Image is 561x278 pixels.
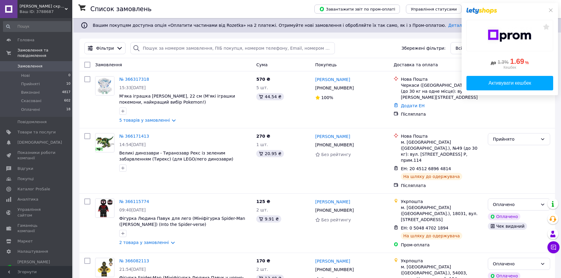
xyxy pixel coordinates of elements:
[315,133,350,139] a: [PERSON_NAME]
[93,23,475,28] span: Вашим покупцям доступна опція «Оплатити частинами від Rozetka» на 2 платежі. Отримуйте нові замов...
[97,199,113,217] img: Фото товару
[256,258,270,263] span: 170 ₴
[119,240,169,245] a: 2 товара у замовленні
[17,259,56,276] span: [PERSON_NAME] та рахунки
[401,45,445,51] span: Збережені фільтри:
[119,199,149,204] a: № 366115774
[256,208,268,212] span: 2 шт.
[17,150,56,161] span: Показники роботи компанії
[314,141,355,149] div: [PHONE_NUMBER]
[493,261,538,267] div: Оплачено
[17,239,33,244] span: Маркет
[17,130,56,135] span: Товари та послуги
[20,9,72,14] div: Ваш ID: 3788687
[321,95,333,100] span: 100%
[21,90,40,95] span: Виконані
[17,48,72,58] span: Замовлення та повідомлення
[95,133,114,152] a: Фото товару
[401,166,451,171] span: ЕН: 20 4512 6896 4814
[20,4,65,9] span: Іграшкова скриня
[488,223,527,230] div: Чек виданий
[315,258,350,264] a: [PERSON_NAME]
[401,183,483,189] div: Післяплата
[401,258,483,264] div: Укрпошта
[321,152,351,157] span: Без рейтингу
[119,77,149,82] a: № 366317318
[62,90,70,95] span: 4817
[256,215,281,223] div: 9.91 ₴
[314,206,355,214] div: [PHONE_NUMBER]
[401,133,483,139] div: Нова Пошта
[96,258,113,277] img: Фото товару
[401,76,483,82] div: Нова Пошта
[256,93,284,100] div: 44.54 ₴
[256,134,270,139] span: 270 ₴
[401,82,483,100] div: Черкаси ([GEOGRAPHIC_DATA].), №7 (до 30 кг на одне місце): вул. [PERSON_NAME][STREET_ADDRESS]
[256,199,270,204] span: 125 ₴
[66,81,70,87] span: 10
[256,85,268,90] span: 5 шт.
[17,64,42,69] span: Замовлення
[17,207,56,218] span: Управління сайтом
[130,42,335,54] input: Пошук за номером замовлення, ПІБ покупця, номером телефону, Email, номером накладної
[315,77,350,83] a: [PERSON_NAME]
[256,77,270,82] span: 570 ₴
[64,98,70,104] span: 602
[256,150,284,157] div: 20.95 ₴
[314,84,355,92] div: [PHONE_NUMBER]
[95,62,122,67] span: Замовлення
[119,208,146,212] span: 09:40[DATE]
[17,249,48,254] span: Налаштування
[401,232,462,239] div: На шляху до одержувача
[448,23,475,28] a: Детальніше
[17,197,38,202] span: Аналітика
[95,135,114,151] img: Фото товару
[90,5,151,13] h1: Список замовлень
[315,62,337,67] span: Покупець
[68,73,70,78] span: 0
[95,77,114,95] img: Фото товару
[21,81,40,87] span: Прийняті
[456,45,462,51] span: Всі
[17,166,33,171] span: Відгуки
[17,140,62,145] span: [DEMOGRAPHIC_DATA]
[119,151,233,161] a: Великі динозаври - Тиранозавр Рекс із зеленим забарвленням (Тирекс) (для LEGO/лего динозаври)
[256,142,268,147] span: 1 шт.
[319,6,395,12] span: Завантажити звіт по пром-оплаті
[493,136,538,142] div: Прийнято
[17,176,34,182] span: Покупці
[21,107,40,112] span: Оплачені
[401,226,448,230] span: ЕН: 0 5048 4702 1894
[314,265,355,274] div: [PHONE_NUMBER]
[66,107,70,112] span: 18
[401,111,483,117] div: Післяплата
[401,139,483,163] div: м. [GEOGRAPHIC_DATA] ([GEOGRAPHIC_DATA].), №49 (до 30 кг): вул. [STREET_ADDRESS] Р, прим.114
[95,258,114,277] a: Фото товару
[119,142,146,147] span: 14:54[DATE]
[406,5,462,14] button: Управління статусами
[256,267,268,272] span: 2 шт.
[401,242,483,248] div: Пром-оплата
[96,45,114,51] span: Фільтри
[547,241,559,253] button: Чат з покупцем
[401,103,425,108] a: Додати ЕН
[21,98,42,104] span: Скасовані
[119,216,245,227] a: Фігурка Людина Павук для лего (Мініфігурка Spider-Man ([PERSON_NAME]) (Into the Spider-verse)
[17,119,47,125] span: Повідомлення
[401,205,483,223] div: м. [GEOGRAPHIC_DATA] ([GEOGRAPHIC_DATA].), 18031, вул. [STREET_ADDRESS]
[321,217,351,222] span: Без рейтингу
[119,94,235,105] a: М'яка іграшка [PERSON_NAME], 22 см (М'які іграшки покемони, найкращий вибір Pokemon!)
[315,199,350,205] a: [PERSON_NAME]
[119,258,149,263] a: № 366082113
[95,198,114,218] a: Фото товару
[314,5,400,14] button: Завантажити звіт по пром-оплаті
[17,223,56,234] span: Гаманець компанії
[119,85,146,90] span: 15:33[DATE]
[119,118,170,123] a: 5 товарів у замовленні
[493,201,538,208] div: Оплачено
[411,7,457,11] span: Управління статусами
